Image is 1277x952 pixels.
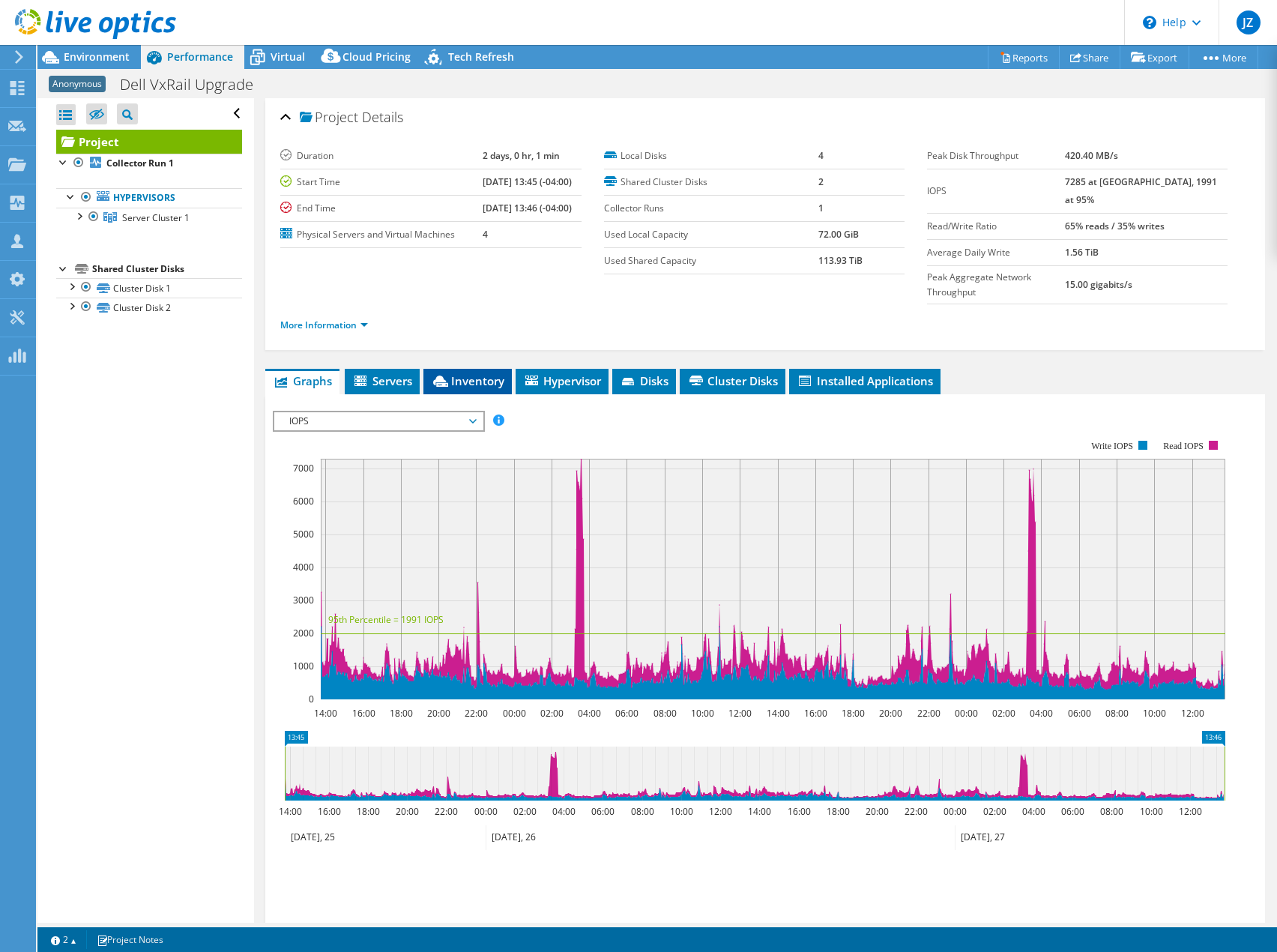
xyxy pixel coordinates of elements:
[113,76,277,93] h1: Dell VxRail Upgrade
[818,228,859,241] b: 72.00 GiB
[927,184,1065,199] label: IOPS
[483,175,572,188] b: [DATE] 13:45 (-04:00)
[767,707,790,720] text: 14:00
[540,707,564,720] text: 02:00
[271,49,305,64] span: Virtual
[293,660,314,672] text: 1000
[1061,805,1084,818] text: 06:00
[604,201,819,216] label: Collector Runs
[1140,805,1163,818] text: 10:00
[273,373,332,388] span: Graphs
[1164,441,1204,451] text: Read IOPS
[1181,707,1204,720] text: 12:00
[427,707,450,720] text: 20:00
[905,805,928,818] text: 22:00
[552,805,576,818] text: 04:00
[465,707,488,720] text: 22:00
[983,805,1006,818] text: 02:00
[927,148,1065,163] label: Peak Disk Throughput
[293,627,314,639] text: 2000
[687,373,778,388] span: Cluster Disks
[842,707,865,720] text: 18:00
[988,46,1060,69] a: Reports
[604,148,819,163] label: Local Disks
[709,805,732,818] text: 12:00
[1030,707,1053,720] text: 04:00
[342,49,411,64] span: Cloud Pricing
[827,805,850,818] text: 18:00
[927,270,1065,300] label: Peak Aggregate Network Throughput
[280,148,482,163] label: Duration
[1189,46,1258,69] a: More
[728,707,752,720] text: 12:00
[1092,441,1134,451] text: Write IOPS
[578,707,601,720] text: 04:00
[122,211,190,224] span: Server Cluster 1
[318,805,341,818] text: 16:00
[282,412,474,430] span: IOPS
[917,707,941,720] text: 22:00
[390,707,413,720] text: 18:00
[279,805,302,818] text: 14:00
[1022,805,1045,818] text: 04:00
[1237,10,1261,34] span: JZ
[357,805,380,818] text: 18:00
[1065,175,1217,206] b: 7285 at [GEOGRAPHIC_DATA], 1991 at 95%
[604,227,819,242] label: Used Local Capacity
[503,707,526,720] text: 00:00
[280,201,482,216] label: End Time
[431,373,504,388] span: Inventory
[604,175,819,190] label: Shared Cluster Disks
[280,227,482,242] label: Physical Servers and Virtual Machines
[483,149,560,162] b: 2 days, 0 hr, 1 min
[86,930,174,949] a: Project Notes
[309,693,314,705] text: 0
[866,805,889,818] text: 20:00
[167,49,233,64] span: Performance
[92,260,242,278] div: Shared Cluster Disks
[944,805,967,818] text: 00:00
[352,707,375,720] text: 16:00
[818,149,824,162] b: 4
[955,707,978,720] text: 00:00
[293,528,314,540] text: 5000
[1143,707,1166,720] text: 10:00
[56,278,242,298] a: Cluster Disk 1
[293,462,314,475] text: 7000
[280,319,368,331] a: More Information
[56,208,242,227] a: Server Cluster 1
[523,373,601,388] span: Hypervisor
[314,707,337,720] text: 14:00
[483,202,572,214] b: [DATE] 13:46 (-04:00)
[362,108,403,126] span: Details
[653,707,677,720] text: 08:00
[804,707,827,720] text: 16:00
[748,805,771,818] text: 14:00
[483,228,488,241] b: 4
[293,561,314,573] text: 4000
[670,805,693,818] text: 10:00
[396,805,419,818] text: 20:00
[474,805,498,818] text: 00:00
[818,254,863,267] b: 113.93 TiB
[293,594,314,606] text: 3000
[1065,149,1118,162] b: 420.40 MB/s
[513,805,537,818] text: 02:00
[927,219,1065,234] label: Read/Write Ratio
[435,805,458,818] text: 22:00
[992,707,1015,720] text: 02:00
[879,707,902,720] text: 20:00
[1065,278,1132,291] b: 15.00 gigabits/s
[40,930,87,949] a: 2
[1059,46,1120,69] a: Share
[1100,805,1123,818] text: 08:00
[604,253,819,268] label: Used Shared Capacity
[1065,220,1165,232] b: 65% reads / 35% writes
[615,707,638,720] text: 06:00
[49,76,106,92] span: Anonymous
[1068,707,1091,720] text: 06:00
[620,373,668,388] span: Disks
[64,49,130,64] span: Environment
[56,188,242,208] a: Hypervisors
[1143,16,1156,29] svg: \n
